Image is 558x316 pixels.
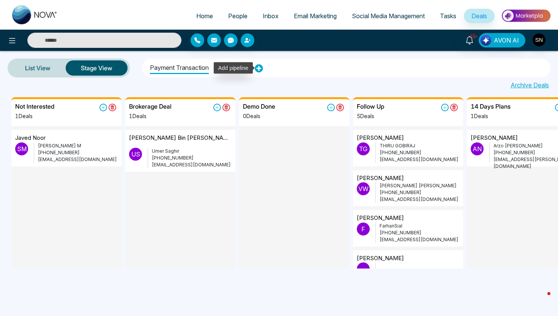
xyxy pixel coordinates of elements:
[471,134,518,142] p: [PERSON_NAME]
[380,149,459,156] p: [PHONE_NUMBER]
[129,112,172,120] p: 1 Deals
[357,103,384,110] h5: Follow Up
[66,60,128,76] button: Stage View
[10,59,66,77] a: List View
[380,156,459,163] p: [EMAIL_ADDRESS][DOMAIN_NAME]
[152,161,232,168] p: [EMAIL_ADDRESS][DOMAIN_NAME]
[129,148,142,161] p: U S
[189,9,221,23] a: Home
[357,134,404,142] p: [PERSON_NAME]
[15,103,54,110] h5: Not Interested
[228,12,247,20] span: People
[38,156,118,163] p: [EMAIL_ADDRESS][DOMAIN_NAME]
[357,254,404,263] p: [PERSON_NAME]
[380,182,459,189] p: [PERSON_NAME] [PERSON_NAME]
[357,214,404,223] p: [PERSON_NAME]
[470,33,476,40] span: 10+
[440,12,456,20] span: Tasks
[471,112,511,120] p: 1 Deals
[357,223,370,235] p: F
[357,142,370,155] p: T G
[243,103,275,110] h5: Demo Done
[152,155,232,161] p: [PHONE_NUMBER]
[15,112,54,120] p: 1 Deals
[464,9,495,23] a: Deals
[471,12,487,20] span: Deals
[221,9,255,23] a: People
[532,290,550,308] iframe: Intercom live chat
[533,33,545,46] img: User Avatar
[380,189,459,196] p: [PHONE_NUMBER]
[255,9,286,23] a: Inbox
[15,134,46,142] p: Javed Noor
[471,142,484,155] p: A N
[357,182,370,195] p: V W
[479,33,525,47] button: AVON AI
[294,12,337,20] span: Email Marketing
[357,112,384,120] p: 5 Deals
[344,9,432,23] a: Social Media Management
[511,81,549,90] a: Archive Deals
[481,35,491,46] img: Lead Flow
[380,223,459,229] p: FarhanSial
[380,229,459,236] p: [PHONE_NUMBER]
[15,142,28,155] p: S M
[152,148,232,155] p: Umer Saghir
[196,12,213,20] span: Home
[38,142,118,149] p: [PERSON_NAME] M
[243,112,275,120] p: 0 Deals
[380,142,459,149] p: THIRU GOBIRAJ
[129,103,172,110] h5: Brokerage Deal
[471,103,511,110] h5: 14 Days Plans
[494,36,519,45] span: AVON AI
[286,9,344,23] a: Email Marketing
[38,149,118,156] p: [PHONE_NUMBER]
[432,9,464,23] a: Tasks
[380,196,459,203] p: [EMAIL_ADDRESS][DOMAIN_NAME]
[380,236,459,243] p: [EMAIL_ADDRESS][DOMAIN_NAME]
[498,7,553,24] img: Market-place.gif
[460,33,479,46] a: 10+
[224,61,233,74] li: MT
[150,60,209,74] li: Payment Transaction
[129,134,232,142] p: [PERSON_NAME] Bin [PERSON_NAME]
[12,5,58,24] img: Nova CRM Logo
[357,174,404,183] p: [PERSON_NAME]
[352,12,425,20] span: Social Media Management
[263,12,279,20] span: Inbox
